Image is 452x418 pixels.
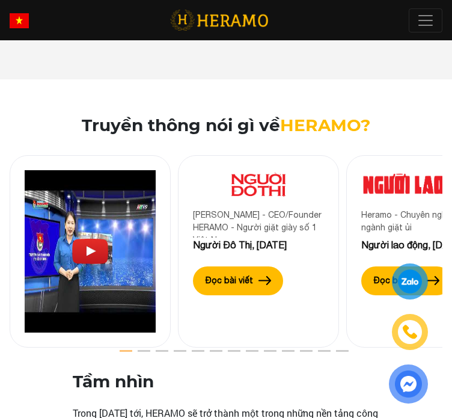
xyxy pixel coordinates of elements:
[25,170,156,333] img: Heramo introduction video
[256,348,268,360] button: 9
[193,238,324,252] div: Người Đô Thị, [DATE]
[374,274,421,287] label: Đọc bài viết
[202,348,214,360] button: 6
[10,115,442,136] h2: Truyền thông nói gì về
[170,8,268,32] img: logo
[238,348,250,360] button: 8
[148,348,160,360] button: 3
[193,170,324,199] img: 11.png
[258,276,272,284] img: arrow
[280,115,370,135] span: HERAMO?
[193,209,324,238] div: [PERSON_NAME] - CEO/Founder HERAMO - Người giặt giày số 1 Việt Nam
[166,348,178,360] button: 4
[292,348,304,360] button: 11
[73,372,370,392] h3: Tầm nhìn
[394,316,426,348] a: phone-icon
[130,348,142,360] button: 2
[112,348,124,360] button: 1
[72,239,108,264] img: Play Video
[328,348,340,360] button: 13
[403,325,417,339] img: phone-icon
[274,348,286,360] button: 10
[220,348,232,360] button: 7
[10,13,29,28] img: vn-flag.png
[310,348,322,360] button: 12
[184,348,196,360] button: 5
[206,274,253,287] label: Đọc bài viết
